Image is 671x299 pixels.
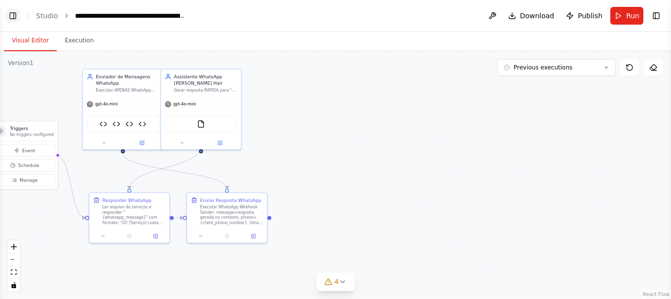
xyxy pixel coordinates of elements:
button: No output available [213,233,241,240]
button: Execution [57,31,102,51]
a: Studio [36,12,58,20]
div: Responder WhatsApp [102,197,151,203]
button: Show left sidebar [6,9,20,23]
button: Previous executions [497,59,616,76]
div: Enviar Resposta WhatsAppExecutar WhatsApp Webhook Sender: message=resposta gerada no contexto, ph... [186,192,268,243]
a: React Flow attribution [643,292,670,297]
g: Edge from 86e0e440-7405-4a19-8b7a-f225cbb20ee7 to 127cf302-d7df-4578-a366-c14185e20e38 [174,215,183,221]
img: WhatsApp Webhook Sender [125,120,133,128]
button: Visual Editor [4,31,57,51]
button: toggle interactivity [7,279,20,292]
span: Publish [578,11,602,21]
div: Enviador de Mensagens WhatsAppExecutar APENAS WhatsApp Webhook Sender uma vez: message=resposta d... [82,69,164,150]
button: Show right sidebar [649,9,663,23]
g: Edge from c97f465c-b94f-41b1-94d4-f0c05e39184b to 127cf302-d7df-4578-a366-c14185e20e38 [119,153,230,189]
button: zoom out [7,253,20,266]
nav: breadcrumb [36,11,186,21]
button: zoom in [7,240,20,253]
img: WhatsApp Webhook Sender [139,120,147,128]
button: 4 [317,273,355,291]
span: Previous executions [514,64,572,71]
button: Open in side panel [145,233,167,240]
button: Publish [562,7,606,25]
div: Assistente WhatsApp [PERSON_NAME] HairGerar resposta RÁPIDA para "{whatsapp_message}". Máximo 3 l... [160,69,242,150]
button: Download [504,7,559,25]
button: fit view [7,266,20,279]
span: Event [22,147,35,154]
div: React Flow controls [7,240,20,292]
div: Ler arquivo de serviços e responder "{whatsapp_message}" com formato: "Oi! [Serviço] custa R$[val... [102,204,165,225]
button: No output available [115,233,143,240]
div: Enviador de Mensagens WhatsApp [96,73,159,86]
span: Manage [20,177,38,183]
button: Open in side panel [123,139,160,147]
div: Version 1 [8,59,34,67]
button: Open in side panel [242,233,264,240]
div: Responder WhatsAppLer arquivo de serviços e responder "{whatsapp_message}" com formato: "Oi! [Ser... [89,192,170,243]
button: Run [610,7,643,25]
div: Assistente WhatsApp [PERSON_NAME] Hair [174,73,237,86]
img: Send WhatsApp Message [112,120,120,128]
span: Download [520,11,555,21]
g: Edge from 72526697-bc60-424e-82d9-4caa983d1fe4 to 86e0e440-7405-4a19-8b7a-f225cbb20ee7 [126,147,204,189]
span: gpt-4o-mini [173,101,196,107]
img: Evolution API Send Message [100,120,108,128]
p: No triggers configured [10,132,54,137]
span: gpt-4o-mini [95,101,118,107]
div: Executar APENAS WhatsApp Webhook Sender uma vez: message=resposta do contexto, phone={client_phon... [96,88,159,93]
img: FileReadTool [197,120,205,128]
g: Edge from triggers to 86e0e440-7405-4a19-8b7a-f225cbb20ee7 [57,152,85,221]
button: Open in side panel [202,139,239,147]
span: 4 [335,277,339,287]
span: Schedule [18,162,39,168]
span: Run [626,11,639,21]
div: Executar WhatsApp Webhook Sender: message=resposta gerada no contexto, phone={client_phone_number... [200,204,263,225]
div: Gerar resposta RÁPIDA para "{whatsapp_message}". Máximo 3 linhas: serviço + preço + profissional ... [174,88,237,93]
h3: Triggers [10,125,54,132]
div: Enviar Resposta WhatsApp [200,197,261,203]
